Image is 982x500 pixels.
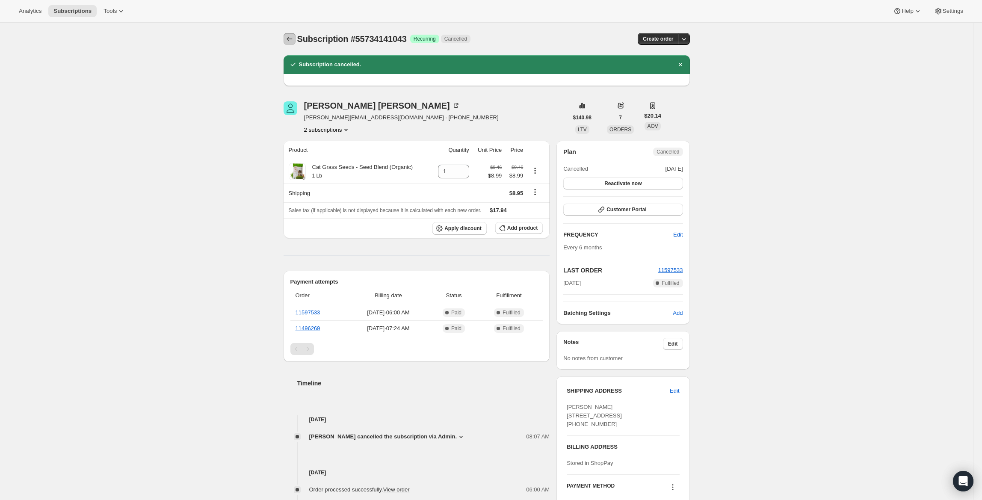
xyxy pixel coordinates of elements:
h2: Payment attempts [290,278,543,286]
a: 11496269 [296,325,320,331]
span: Subscriptions [53,8,92,15]
button: Analytics [14,5,47,17]
span: Settings [943,8,963,15]
span: Recurring [414,36,436,42]
span: [PERSON_NAME] [STREET_ADDRESS] [PHONE_NUMBER] [567,404,622,427]
th: Quantity [431,141,472,160]
nav: Pagination [290,343,543,355]
span: Cancelled [657,148,679,155]
button: Edit [665,384,684,398]
button: Edit [668,228,688,242]
span: $8.95 [509,190,524,196]
span: Cancelled [563,165,588,173]
span: $8.99 [488,172,502,180]
h2: Subscription cancelled. [299,60,361,69]
button: 7 [614,112,627,124]
span: Order processed successfully. [309,486,410,493]
div: Cat Grass Seeds - Seed Blend (Organic) [306,163,413,180]
span: Help [902,8,913,15]
span: Add [673,309,683,317]
small: $9.46 [490,165,502,170]
button: Settings [929,5,968,17]
span: 7 [619,114,622,121]
span: No notes from customer [563,355,623,361]
button: Dismiss notification [674,59,686,71]
button: Add [668,306,688,320]
span: 06:00 AM [526,485,550,494]
button: Tools [98,5,130,17]
h3: BILLING ADDRESS [567,443,679,451]
h4: [DATE] [284,468,550,477]
h4: [DATE] [284,415,550,424]
span: [PERSON_NAME][EMAIL_ADDRESS][DOMAIN_NAME] · [PHONE_NUMBER] [304,113,499,122]
span: Edit [670,387,679,395]
h3: Notes [563,338,663,350]
a: 11597533 [296,309,320,316]
span: Status [432,291,475,300]
button: Create order [638,33,678,45]
span: Edit [673,231,683,239]
a: 11597533 [658,267,683,273]
a: View order [383,486,410,493]
span: Christine Walton [284,101,297,115]
span: Fulfilled [503,309,520,316]
span: Edit [668,340,678,347]
span: $140.98 [573,114,592,121]
button: Subscriptions [284,33,296,45]
span: [DATE] [666,165,683,173]
th: Order [290,286,347,305]
button: Help [888,5,927,17]
span: $17.94 [490,207,507,213]
span: Apply discount [444,225,482,232]
th: Shipping [284,183,431,202]
button: Customer Portal [563,204,683,216]
span: Fulfilled [503,325,520,332]
button: 11597533 [658,266,683,275]
small: $9.46 [512,165,523,170]
h2: FREQUENCY [563,231,673,239]
span: Analytics [19,8,41,15]
span: Fulfilled [662,280,679,287]
div: [PERSON_NAME] [PERSON_NAME] [304,101,460,110]
button: $140.98 [568,112,597,124]
button: Subscriptions [48,5,97,17]
span: Billing date [349,291,427,300]
th: Unit Price [472,141,504,160]
span: $8.99 [507,172,523,180]
small: 1 Lb [312,173,322,179]
span: [DATE] · 06:00 AM [349,308,427,317]
button: [PERSON_NAME] cancelled the subscription via Admin. [309,432,466,441]
span: $20.14 [644,112,661,120]
span: Add product [507,225,538,231]
span: [DATE] · 07:24 AM [349,324,427,333]
h2: Timeline [297,379,550,388]
div: Open Intercom Messenger [953,471,973,491]
button: Product actions [304,125,351,134]
span: Reactivate now [604,180,642,187]
span: Create order [643,36,673,42]
span: Paid [451,309,461,316]
span: [PERSON_NAME] cancelled the subscription via Admin. [309,432,457,441]
button: Shipping actions [528,187,542,197]
button: Apply discount [432,222,487,235]
button: Add product [495,222,543,234]
th: Product [284,141,431,160]
span: Every 6 months [563,244,602,251]
button: Reactivate now [563,178,683,189]
span: Subscription #55734141043 [297,34,407,44]
span: 08:07 AM [526,432,550,441]
span: ORDERS [609,127,631,133]
h2: LAST ORDER [563,266,658,275]
span: Fulfillment [480,291,538,300]
span: Paid [451,325,461,332]
span: AOV [647,123,658,129]
span: [DATE] [563,279,581,287]
span: Tools [104,8,117,15]
h6: Batching Settings [563,309,673,317]
h3: SHIPPING ADDRESS [567,387,670,395]
button: Edit [663,338,683,350]
span: Customer Portal [606,206,646,213]
span: Stored in ShopPay [567,460,613,466]
span: Cancelled [444,36,467,42]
